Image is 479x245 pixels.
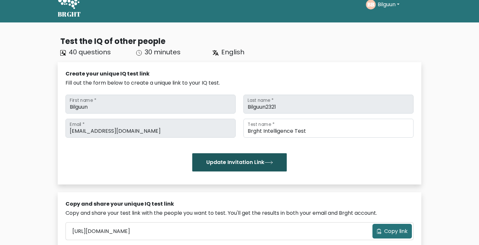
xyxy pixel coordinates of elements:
input: Last name [243,95,414,114]
div: Test the IQ of other people [60,35,421,47]
input: First name [65,95,236,114]
span: 40 questions [69,48,111,57]
button: Bilguun [376,0,401,9]
span: English [221,48,244,57]
text: BB [367,1,374,8]
h5: BRGHT [58,10,81,18]
button: Update Invitation Link [192,153,287,171]
input: Email [65,119,236,138]
div: Copy and share your test link with the people you want to test. You'll get the results in both yo... [65,209,414,217]
button: Copy link [372,224,412,238]
div: Copy and share your unique IQ test link [65,200,414,208]
input: Test name [243,119,414,138]
div: Create your unique IQ test link [65,70,414,78]
span: Copy link [384,227,408,235]
div: Fill out the form below to create a unique link to your IQ test. [65,79,414,87]
span: 30 minutes [145,48,181,57]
